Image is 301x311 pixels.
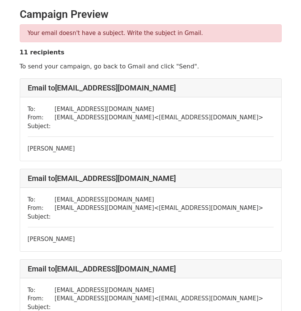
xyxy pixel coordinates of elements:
p: To send your campaign, go back to Gmail and click "Send". [20,62,282,70]
td: From: [28,204,55,213]
td: [EMAIL_ADDRESS][DOMAIN_NAME] [55,195,263,204]
p: Your email doesn't have a subject. Write the subject in Gmail. [28,29,274,37]
h2: Campaign Preview [20,8,282,21]
strong: 11 recipients [20,49,65,56]
h4: Email to [EMAIL_ADDRESS][DOMAIN_NAME] [28,174,274,183]
h4: Email to [EMAIL_ADDRESS][DOMAIN_NAME] [28,264,274,273]
td: [EMAIL_ADDRESS][DOMAIN_NAME] < [EMAIL_ADDRESS][DOMAIN_NAME] > [55,204,263,213]
td: Subject: [28,213,55,221]
td: [EMAIL_ADDRESS][DOMAIN_NAME] < [EMAIL_ADDRESS][DOMAIN_NAME] > [55,294,263,303]
td: To: [28,195,55,204]
td: [EMAIL_ADDRESS][DOMAIN_NAME] < [EMAIL_ADDRESS][DOMAIN_NAME] > [55,113,263,122]
td: Subject: [28,122,55,131]
div: [PERSON_NAME] [28,235,274,244]
div: [PERSON_NAME] [28,144,274,153]
td: [EMAIL_ADDRESS][DOMAIN_NAME] [55,105,263,114]
td: To: [28,105,55,114]
td: From: [28,294,55,303]
td: [EMAIL_ADDRESS][DOMAIN_NAME] [55,286,263,295]
td: From: [28,113,55,122]
td: To: [28,286,55,295]
h4: Email to [EMAIL_ADDRESS][DOMAIN_NAME] [28,83,274,92]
